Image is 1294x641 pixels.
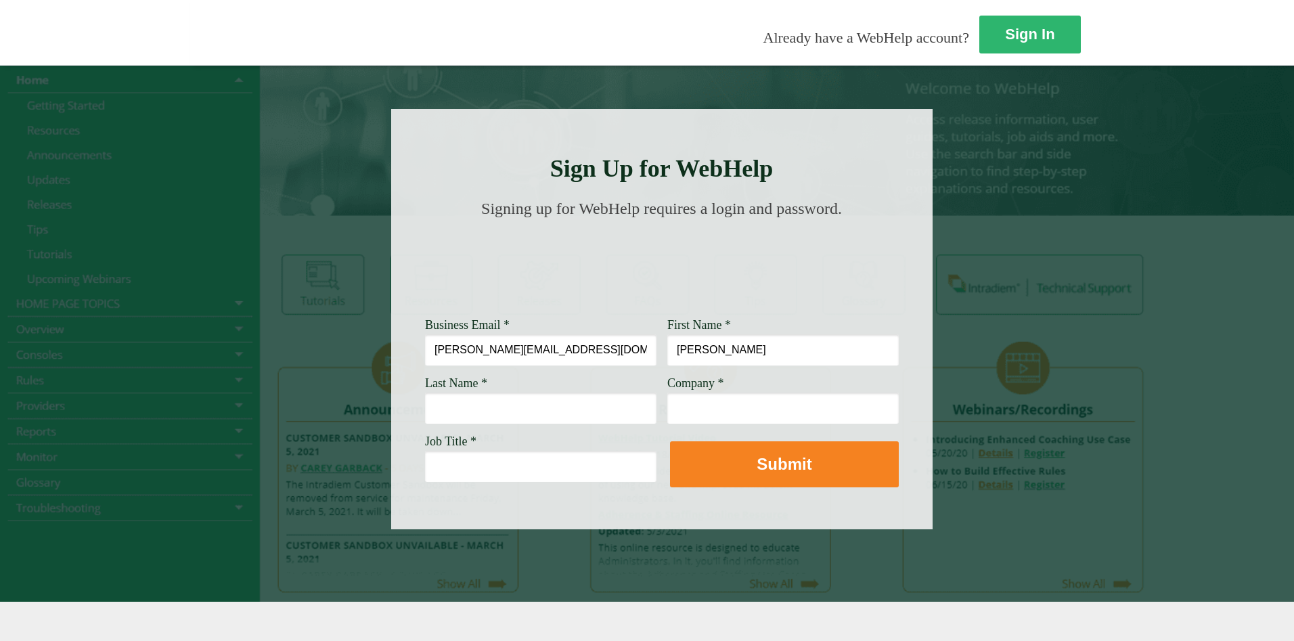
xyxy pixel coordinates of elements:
button: Submit [670,441,899,487]
strong: Submit [757,455,811,473]
span: Business Email * [425,318,510,332]
span: First Name * [667,318,731,332]
span: Company * [667,376,724,390]
img: Need Credentials? Sign up below. Have Credentials? Use the sign-in button. [433,231,891,299]
span: Already have a WebHelp account? [763,29,969,46]
strong: Sign Up for WebHelp [550,155,774,182]
span: Signing up for WebHelp requires a login and password. [481,200,842,217]
strong: Sign In [1005,26,1054,43]
span: Job Title * [425,435,476,448]
a: Sign In [979,16,1081,53]
span: Last Name * [425,376,487,390]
